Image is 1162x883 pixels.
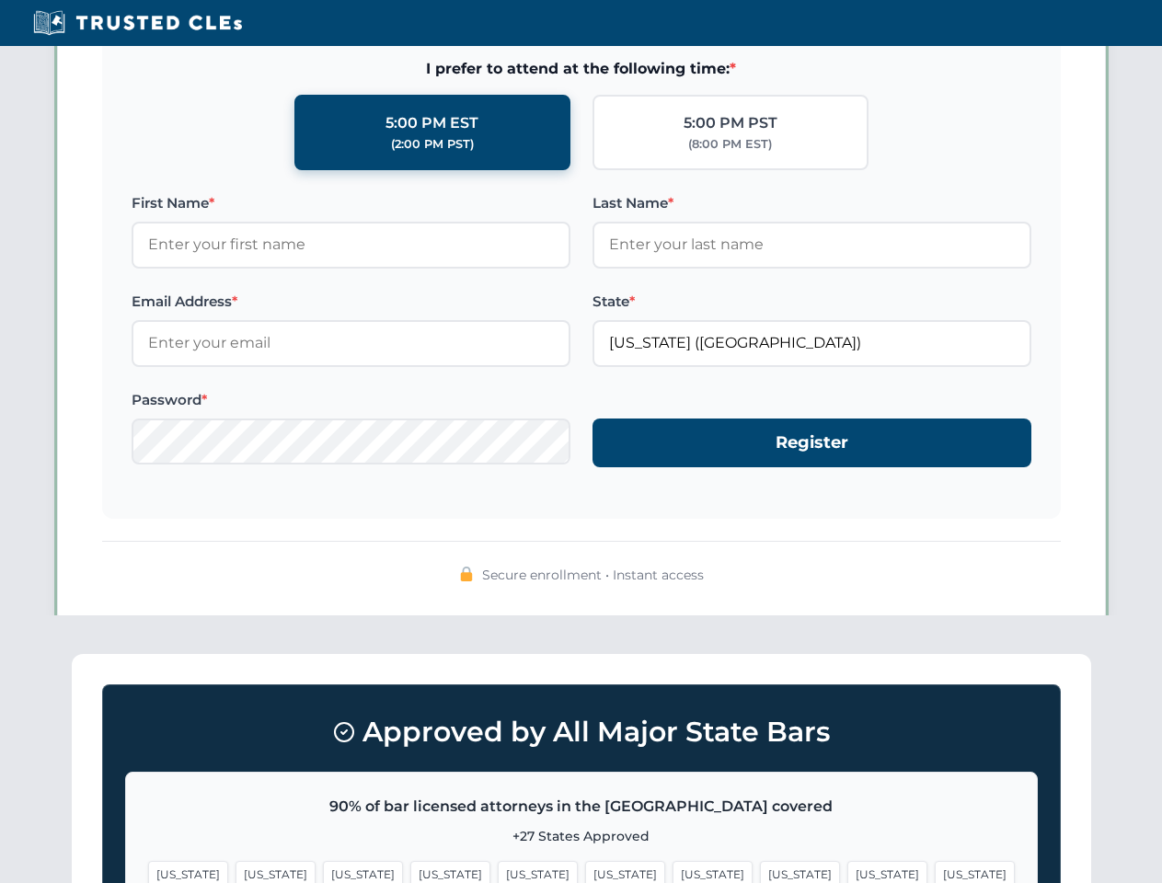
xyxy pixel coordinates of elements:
[684,111,777,135] div: 5:00 PM PST
[125,707,1038,757] h3: Approved by All Major State Bars
[132,222,570,268] input: Enter your first name
[132,57,1031,81] span: I prefer to attend at the following time:
[28,9,247,37] img: Trusted CLEs
[593,192,1031,214] label: Last Name
[459,567,474,581] img: 🔒
[593,320,1031,366] input: Florida (FL)
[132,389,570,411] label: Password
[148,795,1015,819] p: 90% of bar licensed attorneys in the [GEOGRAPHIC_DATA] covered
[132,291,570,313] label: Email Address
[385,111,478,135] div: 5:00 PM EST
[148,826,1015,846] p: +27 States Approved
[482,565,704,585] span: Secure enrollment • Instant access
[132,320,570,366] input: Enter your email
[593,419,1031,467] button: Register
[593,291,1031,313] label: State
[391,135,474,154] div: (2:00 PM PST)
[593,222,1031,268] input: Enter your last name
[132,192,570,214] label: First Name
[688,135,772,154] div: (8:00 PM EST)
